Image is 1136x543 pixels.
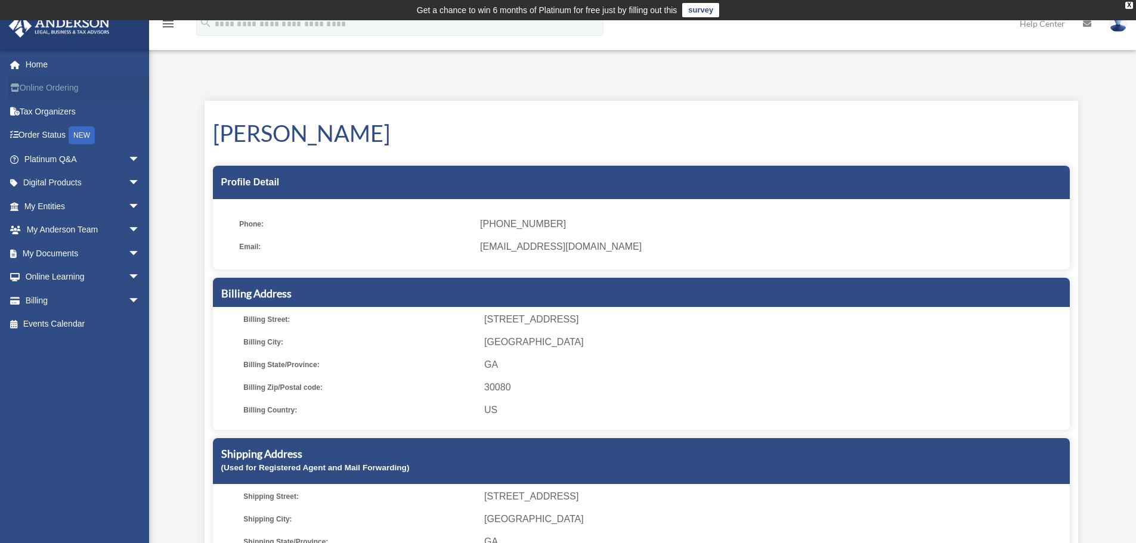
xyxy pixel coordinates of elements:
[199,16,212,29] i: search
[1109,15,1127,32] img: User Pic
[1125,2,1133,9] div: close
[8,171,158,195] a: Digital Productsarrow_drop_down
[213,166,1070,199] div: Profile Detail
[221,446,1061,461] h5: Shipping Address
[128,265,152,290] span: arrow_drop_down
[8,288,158,312] a: Billingarrow_drop_down
[682,3,719,17] a: survey
[128,241,152,266] span: arrow_drop_down
[243,334,476,350] span: Billing City:
[480,216,1061,232] span: [PHONE_NUMBER]
[8,52,158,76] a: Home
[484,488,1065,505] span: [STREET_ADDRESS]
[484,511,1065,528] span: [GEOGRAPHIC_DATA]
[8,76,158,100] a: Online Ordering
[239,238,472,255] span: Email:
[213,117,1070,149] h1: [PERSON_NAME]
[161,17,175,31] i: menu
[484,356,1065,373] span: GA
[8,218,158,242] a: My Anderson Teamarrow_drop_down
[128,288,152,313] span: arrow_drop_down
[8,147,158,171] a: Platinum Q&Aarrow_drop_down
[221,286,1061,301] h5: Billing Address
[161,21,175,31] a: menu
[484,334,1065,350] span: [GEOGRAPHIC_DATA]
[243,488,476,505] span: Shipping Street:
[8,241,158,265] a: My Documentsarrow_drop_down
[484,402,1065,418] span: US
[243,311,476,328] span: Billing Street:
[243,356,476,373] span: Billing State/Province:
[8,123,158,148] a: Order StatusNEW
[8,265,158,289] a: Online Learningarrow_drop_down
[243,511,476,528] span: Shipping City:
[243,379,476,396] span: Billing Zip/Postal code:
[484,311,1065,328] span: [STREET_ADDRESS]
[128,147,152,172] span: arrow_drop_down
[8,194,158,218] a: My Entitiesarrow_drop_down
[128,218,152,243] span: arrow_drop_down
[484,379,1065,396] span: 30080
[239,216,472,232] span: Phone:
[128,194,152,219] span: arrow_drop_down
[128,171,152,196] span: arrow_drop_down
[8,100,158,123] a: Tax Organizers
[8,312,158,336] a: Events Calendar
[243,402,476,418] span: Billing Country:
[69,126,95,144] div: NEW
[417,3,677,17] div: Get a chance to win 6 months of Platinum for free just by filling out this
[221,463,410,472] small: (Used for Registered Agent and Mail Forwarding)
[480,238,1061,255] span: [EMAIL_ADDRESS][DOMAIN_NAME]
[5,14,113,38] img: Anderson Advisors Platinum Portal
